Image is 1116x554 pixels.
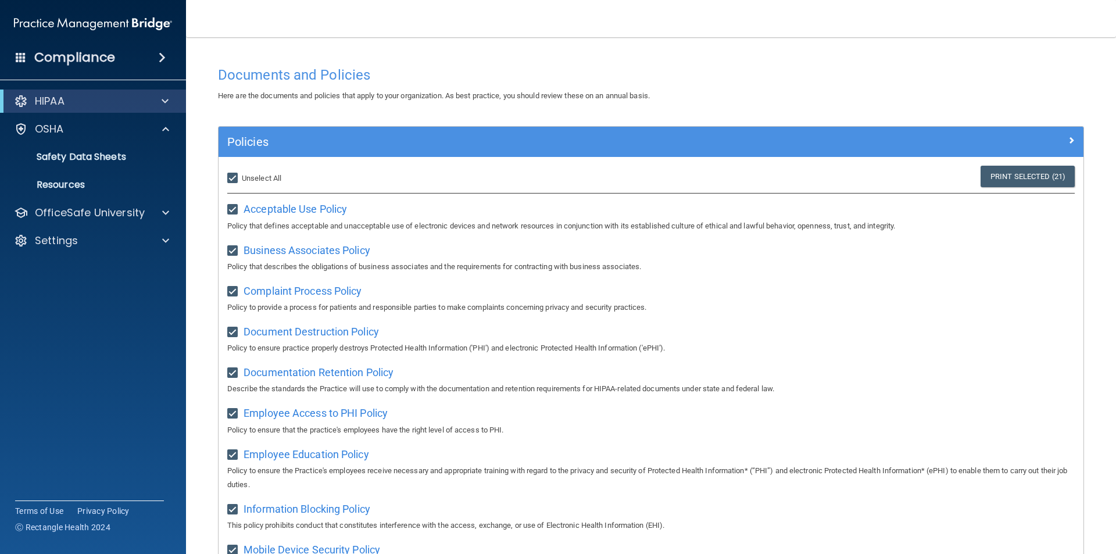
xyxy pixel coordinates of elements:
span: Employee Education Policy [244,448,369,460]
span: Document Destruction Policy [244,326,379,338]
a: Settings [14,234,169,248]
span: Documentation Retention Policy [244,366,394,378]
p: OSHA [35,122,64,136]
p: OfficeSafe University [35,206,145,220]
span: Information Blocking Policy [244,503,370,515]
p: Policy to ensure the Practice's employees receive necessary and appropriate training with regard ... [227,464,1075,492]
span: Employee Access to PHI Policy [244,407,388,419]
a: HIPAA [14,94,169,108]
p: Policy that describes the obligations of business associates and the requirements for contracting... [227,260,1075,274]
img: PMB logo [14,12,172,35]
p: Policy to ensure that the practice's employees have the right level of access to PHI. [227,423,1075,437]
p: Resources [8,179,166,191]
span: Here are the documents and policies that apply to your organization. As best practice, you should... [218,91,650,100]
span: Ⓒ Rectangle Health 2024 [15,521,110,533]
h4: Documents and Policies [218,67,1084,83]
a: Policies [227,133,1075,151]
iframe: Drift Widget Chat Controller [915,471,1102,518]
p: Policy to ensure practice properly destroys Protected Health Information ('PHI') and electronic P... [227,341,1075,355]
p: Policy to provide a process for patients and responsible parties to make complaints concerning pr... [227,301,1075,314]
a: OSHA [14,122,169,136]
a: Privacy Policy [77,505,130,517]
span: Complaint Process Policy [244,285,362,297]
p: Policy that defines acceptable and unacceptable use of electronic devices and network resources i... [227,219,1075,233]
h5: Policies [227,135,859,148]
span: Business Associates Policy [244,244,370,256]
a: OfficeSafe University [14,206,169,220]
p: Settings [35,234,78,248]
a: Print Selected (21) [981,166,1075,187]
span: Unselect All [242,174,281,183]
p: This policy prohibits conduct that constitutes interference with the access, exchange, or use of ... [227,519,1075,532]
p: Describe the standards the Practice will use to comply with the documentation and retention requi... [227,382,1075,396]
a: Terms of Use [15,505,63,517]
input: Unselect All [227,174,241,183]
p: Safety Data Sheets [8,151,166,163]
span: Acceptable Use Policy [244,203,347,215]
p: HIPAA [35,94,65,108]
h4: Compliance [34,49,115,66]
